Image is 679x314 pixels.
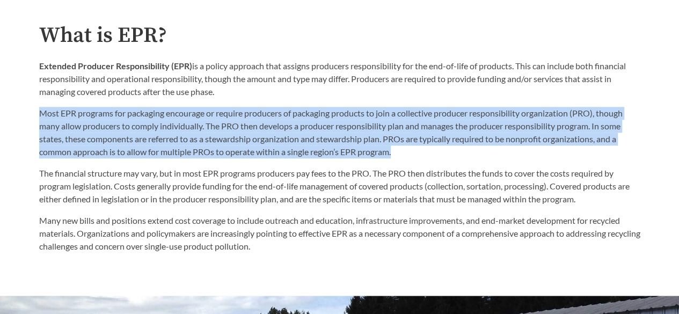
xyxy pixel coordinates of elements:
p: Many new bills and positions extend cost coverage to include outreach and education, infrastructu... [39,214,640,253]
h2: What is EPR? [39,24,640,48]
p: is a policy approach that assigns producers responsibility for the end-of-life of products. This ... [39,60,640,98]
strong: Extended Producer Responsibility (EPR) [39,61,192,71]
p: The financial structure may vary, but in most EPR programs producers pay fees to the PRO. The PRO... [39,167,640,206]
p: Most EPR programs for packaging encourage or require producers of packaging products to join a co... [39,107,640,158]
